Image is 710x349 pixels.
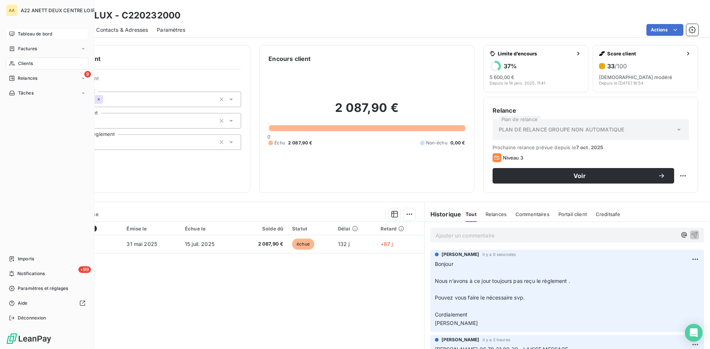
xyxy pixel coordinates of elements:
[493,168,674,184] button: Voir
[515,211,550,217] span: Commentaires
[607,62,627,70] h6: 33
[288,140,312,146] span: 2 087,90 €
[6,333,52,345] img: Logo LeanPay
[126,226,176,232] div: Émise le
[490,74,514,80] span: 5 600,00 €
[493,106,689,115] h6: Relance
[21,7,98,13] span: A22 ANETT DEUX CENTRE LOIRE
[18,31,52,37] span: Tableau de bord
[338,241,350,247] span: 132 j
[65,9,180,22] h3: ENERFLUX - C220232000
[6,297,88,309] a: Aide
[501,173,658,179] span: Voir
[18,285,68,292] span: Paramètres et réglages
[96,26,148,34] span: Contacts & Adresses
[483,252,516,257] span: il y a 0 secondes
[6,4,18,16] div: AA
[615,62,627,70] span: /100
[18,90,34,96] span: Tâches
[185,226,233,232] div: Échue le
[292,239,314,250] span: échue
[607,51,682,57] span: Score client
[442,251,480,258] span: [PERSON_NAME]
[558,211,587,217] span: Portail client
[503,155,523,161] span: Niveau 3
[450,140,465,146] span: 0,00 €
[499,126,625,133] span: PLAN DE RELANCE GROUPE NON AUTOMATIQUE
[435,294,525,301] span: Pouvez vous faire le nécessaire svp.
[493,144,689,150] span: Prochaine relance prévue depuis le
[435,261,453,267] span: Bonjour
[498,51,573,57] span: Limite d’encours
[442,336,480,343] span: [PERSON_NAME]
[18,45,37,52] span: Factures
[242,240,284,248] span: 2 087,90 €
[435,278,570,284] span: Nous n’avons à ce jour toujours pas reçu le règlement .
[17,270,45,277] span: Notifications
[486,211,507,217] span: Relances
[685,324,703,342] div: Open Intercom Messenger
[466,211,477,217] span: Tout
[242,226,284,232] div: Solde dû
[483,338,510,342] span: il y a 2 heures
[78,266,91,273] span: +99
[18,256,34,262] span: Imports
[60,75,241,86] span: Propriétés Client
[18,60,33,67] span: Clients
[426,140,447,146] span: Non-échu
[157,26,185,34] span: Paramètres
[103,96,109,103] input: Ajouter une valeur
[381,241,393,247] span: +87 j
[185,241,214,247] span: 15 juil. 2025
[593,45,698,92] button: Score client33/100[DEMOGRAPHIC_DATA] modéréDepuis le [DATE] 16:54
[435,311,468,318] span: Cordialement
[599,81,643,85] span: Depuis le [DATE] 16:54
[576,144,603,150] span: 7 oct. 2025
[18,75,37,82] span: Relances
[435,320,478,326] span: [PERSON_NAME]
[18,300,28,307] span: Aide
[18,315,46,321] span: Déconnexion
[381,226,420,232] div: Retard
[425,210,461,219] h6: Historique
[268,100,465,123] h2: 2 087,90 €
[84,71,91,78] span: 9
[274,140,285,146] span: Échu
[646,24,683,36] button: Actions
[126,241,157,247] span: 31 mai 2025
[596,211,621,217] span: Creditsafe
[504,62,517,70] h6: 37 %
[483,45,589,92] button: Limite d’encours37%5 600,00 €Depuis le 14 janv. 2025, 11:41
[599,74,672,80] span: [DEMOGRAPHIC_DATA] modéré
[45,54,241,63] h6: Informations client
[338,226,372,232] div: Délai
[268,54,311,63] h6: Encours client
[267,134,270,140] span: 0
[292,226,329,232] div: Statut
